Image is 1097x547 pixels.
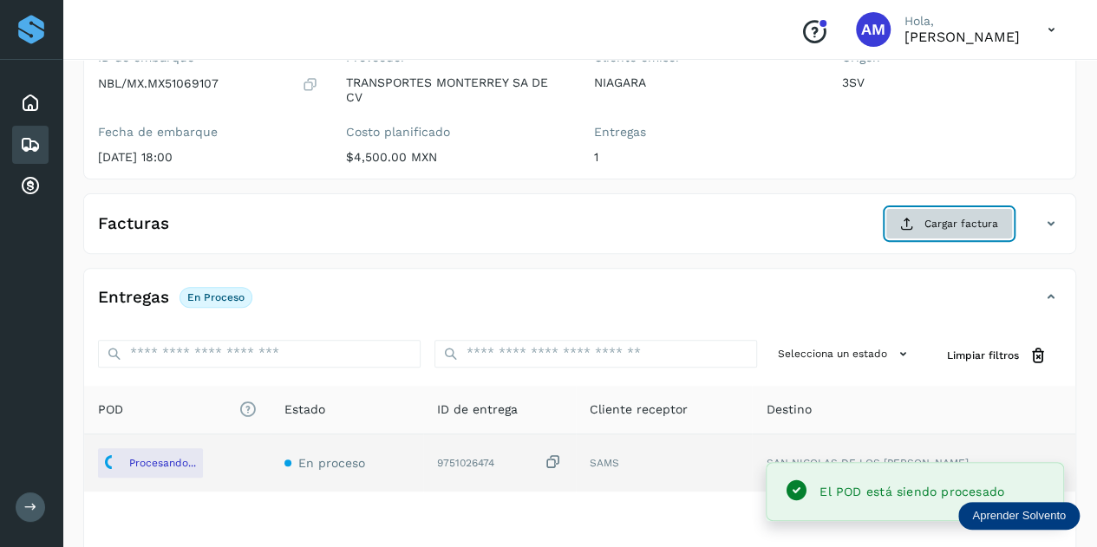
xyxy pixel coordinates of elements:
[885,208,1013,239] button: Cargar factura
[437,400,518,419] span: ID de entrega
[98,400,257,419] span: POD
[84,283,1075,326] div: EntregasEn proceso
[904,14,1020,29] p: Hola,
[187,291,245,303] p: En proceso
[841,75,1061,90] p: 3SV
[594,125,814,140] label: Entregas
[590,400,688,419] span: Cliente receptor
[594,75,814,90] p: NIAGARA
[12,167,49,205] div: Cuentas por cobrar
[98,448,203,478] button: Procesando...
[576,434,753,492] td: SAMS
[12,126,49,164] div: Embarques
[972,509,1066,523] p: Aprender Solvento
[766,400,811,419] span: Destino
[904,29,1020,45] p: Angele Monserrat Manriquez Bisuett
[594,150,814,165] p: 1
[129,457,196,469] p: Procesando...
[84,208,1075,253] div: FacturasCargar factura
[958,502,1080,530] div: Aprender Solvento
[819,485,1004,498] span: El POD está siendo procesado
[933,340,1061,372] button: Limpiar filtros
[924,216,998,231] span: Cargar factura
[947,348,1019,363] span: Limpiar filtros
[346,75,566,105] p: TRANSPORTES MONTERREY SA DE CV
[298,456,365,470] span: En proceso
[98,288,169,308] h4: Entregas
[98,76,219,91] p: NBL/MX.MX51069107
[98,150,318,165] p: [DATE] 18:00
[437,453,562,472] div: 9751026474
[98,214,169,234] h4: Facturas
[752,434,1075,492] td: SAN NICOLAS DE LOS [PERSON_NAME]
[346,125,566,140] label: Costo planificado
[98,125,318,140] label: Fecha de embarque
[12,84,49,122] div: Inicio
[284,400,325,419] span: Estado
[771,340,919,368] button: Selecciona un estado
[346,150,566,165] p: $4,500.00 MXN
